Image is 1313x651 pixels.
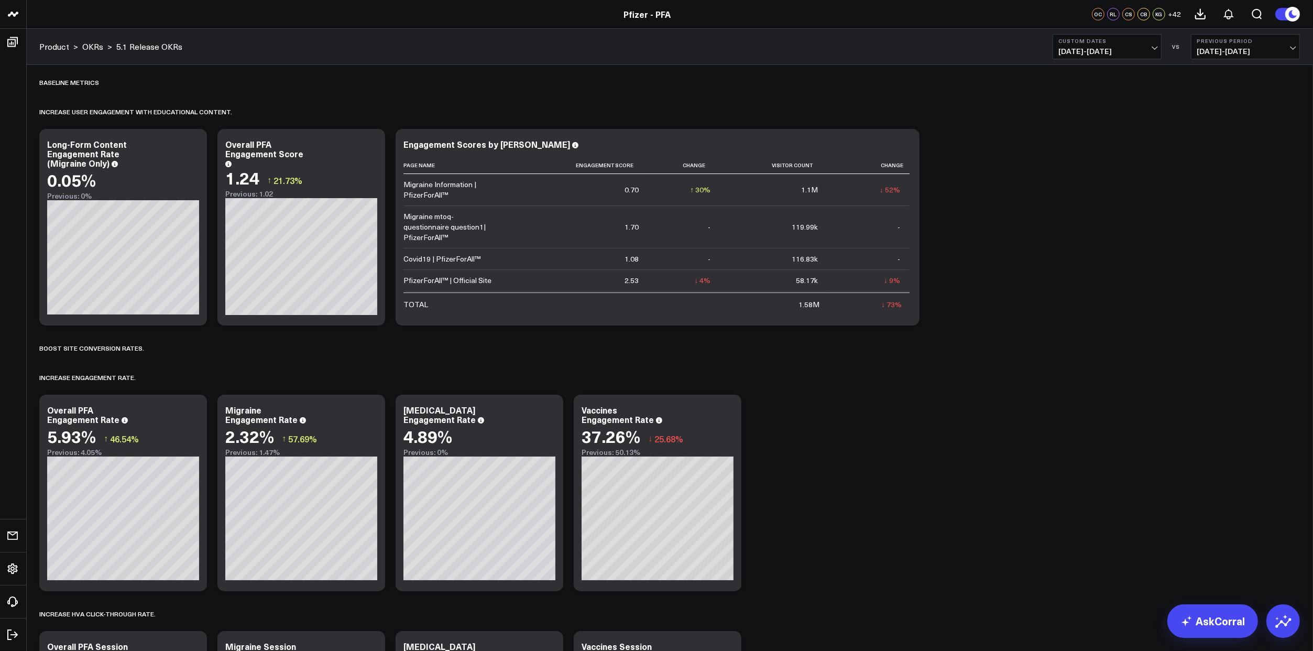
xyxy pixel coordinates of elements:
[881,299,902,310] div: ↓ 73%
[582,427,640,446] div: 37.26%
[82,41,103,52] a: OKRs
[267,173,271,187] span: ↑
[792,222,818,232] div: 119.99k
[110,433,139,444] span: 46.54%
[624,8,671,20] a: Pfizer - PFA
[1191,34,1300,59] button: Previous Period[DATE]-[DATE]
[403,448,555,457] div: Previous: 0%
[1053,34,1162,59] button: Custom Dates[DATE]-[DATE]
[1168,10,1181,18] span: + 42
[39,602,156,626] div: INCREASE HVA CLICK-THROUGH RATE.
[1058,38,1156,44] b: Custom Dates
[403,179,499,200] div: Migraine Information | PfizerForAll™
[880,185,900,195] div: ↓ 52%
[403,299,428,310] div: TOTAL
[403,138,570,150] div: Engagement Scores by [PERSON_NAME]
[282,432,286,446] span: ↑
[104,432,108,446] span: ↑
[1197,38,1294,44] b: Previous Period
[582,448,734,457] div: Previous: 50.13%
[47,170,96,189] div: 0.05%
[225,138,303,159] div: Overall PFA Engagement Score
[798,299,819,310] div: 1.58M
[47,404,119,425] div: Overall PFA Engagement Rate
[708,222,710,232] div: -
[403,254,480,264] div: Covid19 | PfizerForAll™
[884,275,900,286] div: ↓ 9%
[1167,604,1258,638] a: AskCorral
[1167,44,1186,50] div: VS
[1197,47,1294,56] span: [DATE] - [DATE]
[508,157,648,174] th: Engagement Score
[47,192,199,200] div: Previous: 0%
[654,433,683,444] span: 25.68%
[1168,8,1181,20] button: +42
[792,254,818,264] div: 116.83k
[288,433,317,444] span: 57.69%
[273,175,302,186] span: 21.73%
[225,427,274,446] div: 2.32%
[898,222,900,232] div: -
[116,41,182,52] a: 5.1 Release OKRs
[225,448,377,457] div: Previous: 1.47%
[403,275,491,286] div: PfizerForAll™ | Official Site
[625,275,639,286] div: 2.53
[39,41,78,52] div: >
[403,404,476,425] div: [MEDICAL_DATA] Engagement Rate
[47,448,199,457] div: Previous: 4.05%
[694,275,710,286] div: ↓ 4%
[225,404,298,425] div: Migraine Engagement Rate
[1153,8,1165,20] div: KG
[39,365,136,389] div: INCREASE ENGAGEMENT RATE.
[3,625,23,644] a: Log Out
[796,275,818,286] div: 58.17k
[827,157,910,174] th: Change
[648,157,720,174] th: Change
[82,41,112,52] div: >
[1122,8,1135,20] div: CS
[690,185,710,195] div: ↑ 30%
[225,190,377,198] div: Previous: 1.02
[403,427,452,446] div: 4.89%
[47,138,127,169] div: Long-Form Content Engagement Rate (Migraine Only)
[225,168,259,187] div: 1.24
[720,157,827,174] th: Visitor Count
[625,185,639,195] div: 0.70
[648,432,652,446] span: ↓
[625,222,639,232] div: 1.70
[1092,8,1104,20] div: OC
[403,211,499,243] div: Migraine mtoq-questionnaire question1| PfizerForAll™
[39,41,69,52] a: Product
[403,157,508,174] th: Page Name
[39,100,232,124] div: Increase user engagement with educational content.​
[1137,8,1150,20] div: CB
[1058,47,1156,56] span: [DATE] - [DATE]
[582,404,654,425] div: Vaccines Engagement Rate
[801,185,818,195] div: 1.1M
[898,254,900,264] div: -
[1107,8,1120,20] div: RL
[47,427,96,446] div: 5.93%
[625,254,639,264] div: 1.08
[39,70,99,94] div: Baseline metrics
[708,254,710,264] div: -
[39,336,146,360] div: Boost site conversion rates. ​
